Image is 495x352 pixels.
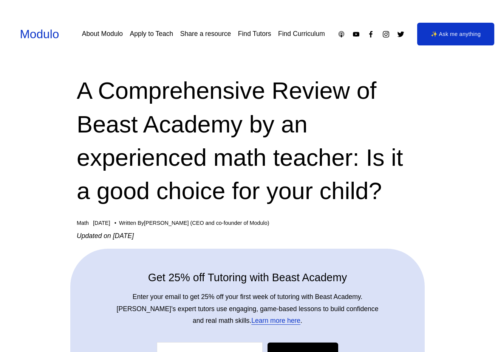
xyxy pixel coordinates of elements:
a: YouTube [352,30,360,38]
a: Share a resource [180,28,231,41]
div: Written By [119,220,269,226]
a: Instagram [382,30,390,38]
a: [PERSON_NAME] (CEO and co-founder of Modulo) [144,220,269,226]
a: About Modulo [82,28,123,41]
span: [DATE] [93,220,110,226]
h2: Get 25% off Tutoring with Beast Academy [115,270,380,285]
a: Learn more here [251,317,300,324]
a: Find Tutors [238,28,271,41]
a: ✨ Ask me anything [417,23,495,45]
a: Find Curriculum [278,28,325,41]
p: Enter your email to get 25% off your first week of tutoring with Beast Academy. [PERSON_NAME]’s e... [115,291,380,327]
a: Twitter [397,30,405,38]
h1: A Comprehensive Review of Beast Academy by an experienced math teacher: Is it a good choice for y... [77,74,418,208]
a: Facebook [367,30,375,38]
a: Apple Podcasts [337,30,345,38]
em: Updated on [DATE] [77,232,134,240]
a: Apply to Teach [130,28,173,41]
a: Modulo [20,27,59,41]
a: Math [77,220,89,226]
